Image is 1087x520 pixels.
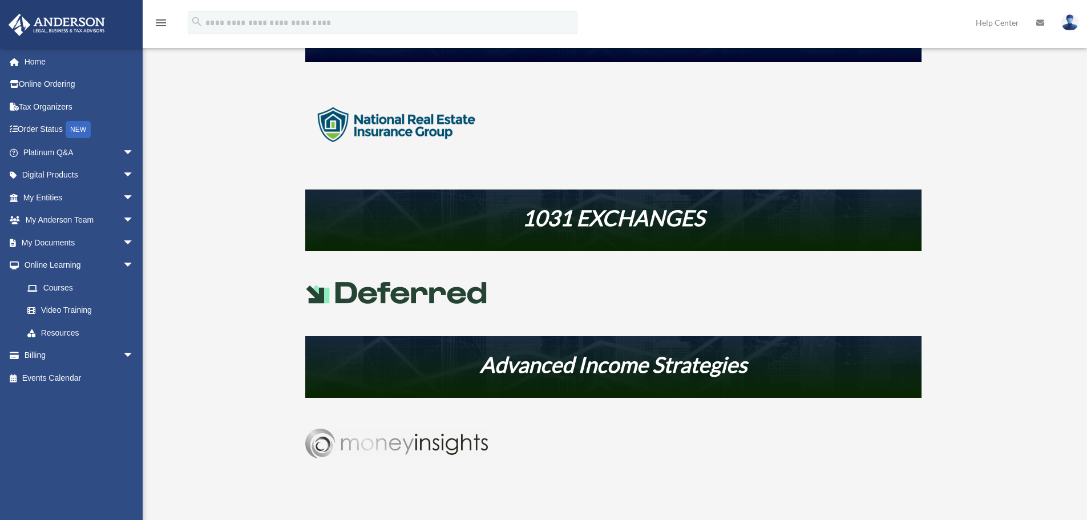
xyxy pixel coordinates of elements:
[480,351,747,377] em: Advanced Income Strategies
[8,141,151,164] a: Platinum Q&Aarrow_drop_down
[305,296,488,311] a: Deferred
[66,121,91,138] div: NEW
[8,366,151,389] a: Events Calendar
[1061,14,1078,31] img: User Pic
[8,73,151,96] a: Online Ordering
[154,20,168,30] a: menu
[522,204,705,231] em: 1031 EXCHANGES
[8,231,151,254] a: My Documentsarrow_drop_down
[123,164,146,187] span: arrow_drop_down
[123,209,146,232] span: arrow_drop_down
[8,50,151,73] a: Home
[8,95,151,118] a: Tax Organizers
[123,254,146,277] span: arrow_drop_down
[305,79,488,171] img: logo-nreig
[5,14,108,36] img: Anderson Advisors Platinum Portal
[191,15,203,28] i: search
[8,209,151,232] a: My Anderson Teamarrow_drop_down
[16,276,151,299] a: Courses
[8,344,151,367] a: Billingarrow_drop_down
[16,299,151,322] a: Video Training
[8,164,151,187] a: Digital Productsarrow_drop_down
[123,344,146,368] span: arrow_drop_down
[123,186,146,209] span: arrow_drop_down
[123,141,146,164] span: arrow_drop_down
[8,118,151,142] a: Order StatusNEW
[154,16,168,30] i: menu
[305,282,488,304] img: Deferred
[16,321,146,344] a: Resources
[305,429,488,458] img: Money-Insights-Logo-Silver NEW
[123,231,146,255] span: arrow_drop_down
[8,186,151,209] a: My Entitiesarrow_drop_down
[8,254,151,277] a: Online Learningarrow_drop_down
